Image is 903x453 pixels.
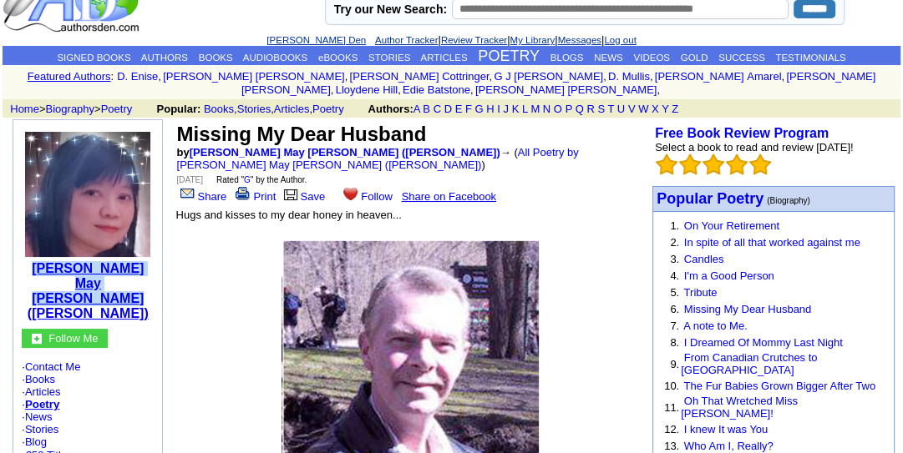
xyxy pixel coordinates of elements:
[607,103,614,115] a: T
[282,190,325,203] a: Save
[413,103,420,115] a: A
[726,154,748,175] img: bigemptystars.png
[604,35,636,45] a: Log out
[586,103,594,115] a: R
[655,141,854,154] font: Select a book to read and review [DATE]!
[176,209,402,221] font: Hugs and kisses to my dear honey in heaven...
[177,190,227,203] a: Share
[775,53,845,63] a: TESTIMONIALS
[157,103,201,115] b: Popular:
[177,146,579,171] a: All Poetry by [PERSON_NAME] May [PERSON_NAME] ([PERSON_NAME])
[670,236,679,249] font: 2.
[594,53,623,63] a: NEWS
[633,53,669,63] a: VIDEOS
[684,269,774,282] a: I'm a Good Person
[670,269,679,282] font: 4.
[475,83,657,96] a: [PERSON_NAME] [PERSON_NAME]
[656,154,677,175] img: bigemptystars.png
[318,53,358,63] a: eBOOKS
[204,103,234,115] a: Books
[241,70,875,96] a: [PERSON_NAME] [PERSON_NAME]
[670,286,679,299] font: 5.
[657,190,763,207] font: Popular Poetry
[465,103,472,115] a: F
[664,380,679,392] font: 10.
[474,86,475,95] font: i
[420,53,467,63] a: ARTICLES
[25,435,47,448] a: Blog
[375,35,438,45] a: Author Tracker
[177,146,500,159] font: by
[444,103,452,115] a: D
[597,103,605,115] a: S
[350,70,490,83] a: [PERSON_NAME] Cottringer
[684,423,768,435] a: I knew It was You
[606,73,608,82] font: i
[767,196,810,205] font: (Biography)
[28,70,111,83] a: Featured Authors
[576,103,584,115] a: Q
[494,70,603,83] a: G J [PERSON_NAME]
[550,53,584,63] a: BLOGS
[117,70,158,83] a: D. Enise
[48,332,98,345] font: Follow Me
[478,48,540,64] a: POETRY
[681,395,798,420] a: Oh That Wretched Miss [PERSON_NAME]!
[117,70,875,96] font: , , , , , , , , , ,
[664,401,679,414] font: 11.
[32,334,42,344] img: gc.jpg
[681,351,817,376] a: From Canadian Crutches to [GEOGRAPHIC_DATA]
[784,73,786,82] font: i
[652,103,659,115] a: X
[25,373,55,385] a: Books
[25,132,150,257] img: 6807.jpg
[141,53,188,63] a: AUTHORS
[177,175,203,184] font: [DATE]
[749,154,771,175] img: bigemptystars.png
[441,35,507,45] a: Review Tracker
[530,103,540,115] a: M
[655,70,782,83] a: [PERSON_NAME] Amarel
[683,320,748,332] a: A note to Me.
[474,103,483,115] a: G
[199,53,233,63] a: BOOKS
[566,103,572,115] a: P
[486,103,494,115] a: H
[177,146,579,171] font: → ( )
[25,423,58,435] a: Stories
[657,192,763,206] a: Popular Poetry
[403,83,470,96] a: Edie Batstone
[161,73,163,82] font: i
[608,70,650,83] a: D. Mullis
[652,73,654,82] font: i
[670,303,679,315] font: 6.
[703,154,724,175] img: bigemptystars.png
[684,440,774,452] a: Who Am I, Really?
[670,358,679,370] font: 9.
[434,103,441,115] a: C
[492,73,494,82] font: i
[684,219,779,232] a: On Your Retirement
[111,70,114,83] font: :
[510,35,555,45] a: My Library
[670,219,679,232] font: 1.
[236,187,250,200] img: print.gif
[638,103,648,115] a: W
[679,154,701,175] img: bigemptystars.png
[28,261,149,320] a: [PERSON_NAME] May [PERSON_NAME] ([PERSON_NAME])
[684,303,811,315] a: Missing My Dear Husband
[670,320,679,332] font: 7.
[190,146,500,159] a: [PERSON_NAME] May [PERSON_NAME] ([PERSON_NAME])
[282,187,300,200] img: library.gif
[177,123,427,145] font: Missing My Dear Husband
[664,423,679,435] font: 12.
[684,336,843,349] a: I Dreamed Of Mommy Last Night
[664,440,679,452] font: 13.
[101,103,133,115] a: Poetry
[554,103,562,115] a: O
[237,103,271,115] a: Stories
[655,126,829,140] a: Free Book Review Program
[274,103,310,115] a: Articles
